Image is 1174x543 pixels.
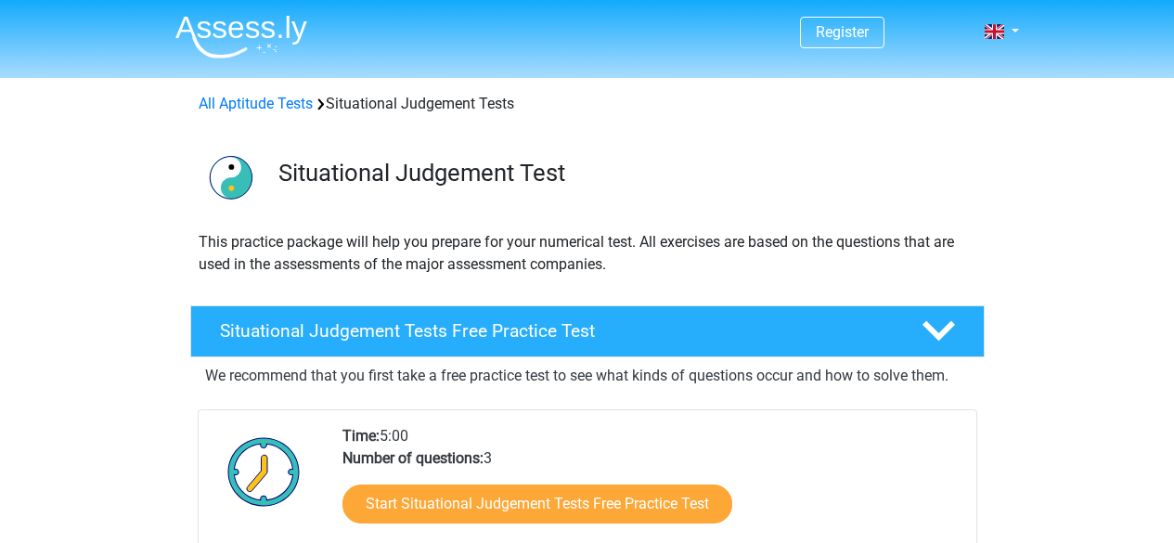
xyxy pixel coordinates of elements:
[342,449,484,467] b: Number of questions:
[199,95,313,112] a: All Aptitude Tests
[342,427,380,445] b: Time:
[191,93,984,115] div: Situational Judgement Tests
[205,365,970,387] p: We recommend that you first take a free practice test to see what kinds of questions occur and ho...
[175,15,307,58] img: Assessly
[342,485,732,524] a: Start Situational Judgement Tests Free Practice Test
[220,320,892,342] h4: Situational Judgement Tests Free Practice Test
[183,305,992,357] a: Situational Judgement Tests Free Practice Test
[191,137,270,216] img: situational judgement tests
[278,159,970,187] h3: Situational Judgement Test
[217,425,311,518] img: Clock
[816,23,869,41] a: Register
[199,231,976,276] p: This practice package will help you prepare for your numerical test. All exercises are based on t...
